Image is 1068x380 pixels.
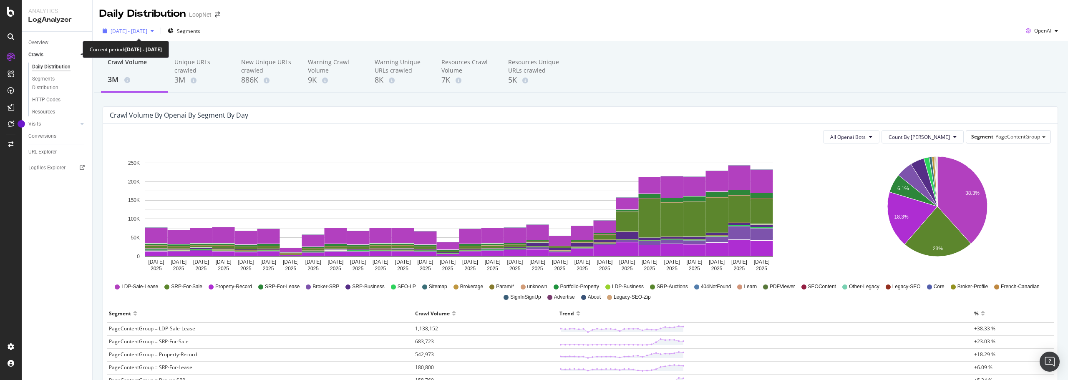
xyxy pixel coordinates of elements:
[689,266,700,272] text: 2025
[215,283,252,290] span: Property-Record
[110,150,808,275] svg: A chart.
[508,75,562,86] div: 5K
[485,259,501,265] text: [DATE]
[28,148,86,156] a: URL Explorer
[754,259,770,265] text: [DATE]
[577,266,588,272] text: 2025
[934,283,945,290] span: Core
[462,259,478,265] text: [DATE]
[327,259,343,265] text: [DATE]
[420,266,431,272] text: 2025
[957,283,988,290] span: Broker-Profile
[375,75,428,86] div: 8K
[238,259,254,265] text: [DATE]
[260,259,276,265] text: [DATE]
[28,50,78,59] a: Crawls
[507,259,523,265] text: [DATE]
[28,50,43,59] div: Crawls
[552,259,568,265] text: [DATE]
[128,216,140,222] text: 100K
[240,266,252,272] text: 2025
[28,120,41,128] div: Visits
[148,259,164,265] text: [DATE]
[216,259,232,265] text: [DATE]
[99,7,186,21] div: Daily Distribution
[128,179,140,185] text: 200K
[509,266,521,272] text: 2025
[375,266,386,272] text: 2025
[373,259,388,265] text: [DATE]
[465,266,476,272] text: 2025
[965,190,980,196] text: 38.3%
[353,266,364,272] text: 2025
[460,283,483,290] span: Brokerage
[415,338,434,345] span: 683,723
[770,283,795,290] span: PDFViewer
[32,96,60,104] div: HTTP Codes
[897,186,909,191] text: 6.1%
[305,259,321,265] text: [DATE]
[882,130,964,143] button: Count By [PERSON_NAME]
[312,283,339,290] span: Broker-SRP
[825,150,1050,275] svg: A chart.
[666,266,678,272] text: 2025
[830,133,866,141] span: All Openai Bots
[415,351,434,358] span: 542,973
[442,266,453,272] text: 2025
[487,266,498,272] text: 2025
[1040,352,1060,372] div: Open Intercom Messenger
[28,164,65,172] div: Logfiles Explorer
[441,58,495,75] div: Resources Crawl Volume
[28,148,57,156] div: URL Explorer
[1023,24,1061,38] button: OpenAI
[559,307,574,320] div: Trend
[974,364,992,371] span: +6.09 %
[189,10,212,19] div: LoopNet
[440,259,456,265] text: [DATE]
[599,266,610,272] text: 2025
[110,111,248,119] div: Crawl Volume by openai by Segment by Day
[642,259,657,265] text: [DATE]
[151,266,162,272] text: 2025
[109,325,195,332] span: PageContentGroup = LDP-Sale-Lease
[398,283,416,290] span: SEO-LP
[308,58,361,75] div: Warning Crawl Volume
[32,63,86,71] a: Daily Distribution
[619,259,635,265] text: [DATE]
[28,164,86,172] a: Logfiles Explorer
[109,351,197,358] span: PageContentGroup = Property-Record
[995,133,1040,140] span: PageContentGroup
[173,266,184,272] text: 2025
[196,266,207,272] text: 2025
[508,58,562,75] div: Resources Unique URLs crawled
[397,266,408,272] text: 2025
[560,283,599,290] span: Portfolio-Property
[588,294,601,301] span: About
[32,108,55,116] div: Resources
[554,294,575,301] span: Advertise
[352,283,384,290] span: SRP-Business
[395,259,411,265] text: [DATE]
[307,266,319,272] text: 2025
[164,24,204,38] button: Segments
[808,283,836,290] span: SEOContent
[574,259,590,265] text: [DATE]
[974,307,979,320] div: %
[510,294,541,301] span: SignInSignUp
[614,294,651,301] span: Legacy-SEO-Zip
[218,266,229,272] text: 2025
[664,259,680,265] text: [DATE]
[932,246,942,252] text: 23%
[28,15,86,25] div: LogAnalyzer
[429,283,447,290] span: Sitemap
[174,75,228,86] div: 3M
[131,235,140,241] text: 50K
[622,266,633,272] text: 2025
[892,283,921,290] span: Legacy-SEO
[1001,283,1040,290] span: French-Canadian
[171,259,186,265] text: [DATE]
[28,38,86,47] a: Overview
[330,266,341,272] text: 2025
[415,307,450,320] div: Crawl Volume
[90,45,162,54] div: Current period:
